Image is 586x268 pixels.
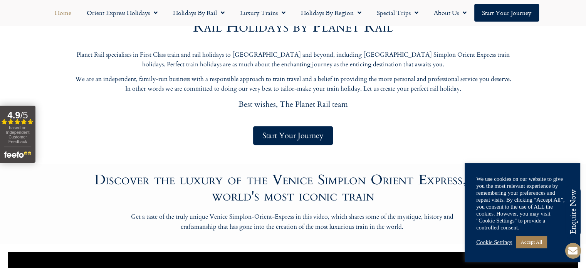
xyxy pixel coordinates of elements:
[293,4,369,22] a: Holidays by Region
[81,172,505,204] h2: Discover the luxury of the Venice Simplon Orient Express, the world's most iconic train
[4,4,582,22] nav: Menu
[253,126,333,145] a: Start Your Journey
[476,175,569,231] div: We use cookies on our website to give you the most relevant experience by remembering your prefer...
[74,19,513,35] h2: Rail Holidays by Planet Rail
[476,239,512,246] a: Cookie Settings
[165,4,232,22] a: Holidays by Rail
[74,50,513,70] p: Planet Rail specialises in First Class train and rail holidays to [GEOGRAPHIC_DATA] and beyond, i...
[516,236,547,248] a: Accept All
[47,4,79,22] a: Home
[232,4,293,22] a: Luxury Trains
[122,212,463,232] p: Get a taste of the truly unique Venice Simplon-Orient-Express in this video, which shares some of...
[369,4,426,22] a: Special Trips
[262,131,324,140] span: Start Your Journey
[238,99,348,110] span: Best wishes, The Planet Rail team
[474,4,539,22] a: Start your Journey
[79,4,165,22] a: Orient Express Holidays
[74,74,513,94] p: We are an independent, family-run business with a responsible approach to train travel and a beli...
[426,4,474,22] a: About Us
